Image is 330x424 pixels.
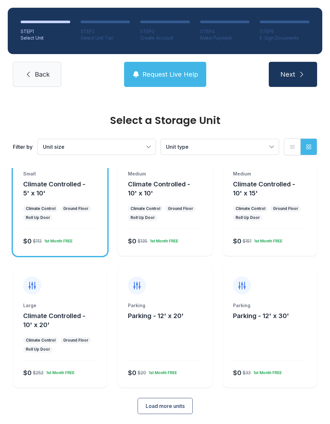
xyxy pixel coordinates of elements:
[131,215,155,220] div: Roll Up Door
[128,237,136,246] div: $0
[38,139,156,155] button: Unit size
[131,206,160,211] div: Climate Control
[200,28,250,35] div: STEP 4
[142,70,198,79] span: Request Live Help
[251,368,282,375] div: 1st Month FREE
[35,70,50,79] span: Back
[166,144,189,150] span: Unit type
[138,370,146,376] div: $20
[260,35,309,41] div: E-Sign Documents
[128,311,184,320] button: Parking - 12' x 20'
[23,368,32,377] div: $0
[146,402,185,410] span: Load more units
[233,302,307,309] div: Parking
[26,347,50,352] div: Roll Up Door
[23,311,105,329] button: Climate Controlled - 10' x 20'
[233,311,289,320] button: Parking - 12' x 30'
[147,236,178,244] div: 1st Month FREE
[128,312,184,320] span: Parking - 12' x 20'
[13,115,317,126] div: Select a Storage Unit
[128,368,136,377] div: $0
[81,28,130,35] div: STEP 2
[140,35,190,41] div: Create Account
[236,206,265,211] div: Climate Control
[21,35,70,41] div: Select Unit
[243,238,251,244] div: $151
[233,368,241,377] div: $0
[140,28,190,35] div: STEP 3
[260,28,309,35] div: STEP 5
[161,139,279,155] button: Unit type
[23,180,85,197] span: Climate Controlled - 5' x 10'
[128,171,202,177] div: Medium
[43,144,64,150] span: Unit size
[280,70,295,79] span: Next
[26,206,55,211] div: Climate Control
[23,171,97,177] div: Small
[138,238,147,244] div: $135
[233,312,289,320] span: Parking - 12' x 30'
[23,180,105,198] button: Climate Controlled - 5' x 10'
[44,368,74,375] div: 1st Month FREE
[128,180,209,198] button: Climate Controlled - 10' x 10'
[233,180,295,197] span: Climate Controlled - 10' x 15'
[33,238,42,244] div: $113
[23,312,85,329] span: Climate Controlled - 10' x 20'
[233,237,241,246] div: $0
[23,302,97,309] div: Large
[42,236,73,244] div: 1st Month FREE
[233,180,315,198] button: Climate Controlled - 10' x 15'
[200,35,250,41] div: Make Payment
[26,338,55,343] div: Climate Control
[243,370,251,376] div: $33
[273,206,298,211] div: Ground Floor
[236,215,260,220] div: Roll Up Door
[146,368,177,375] div: 1st Month FREE
[81,35,130,41] div: Select Unit Tier
[21,28,70,35] div: STEP 1
[251,236,282,244] div: 1st Month FREE
[128,302,202,309] div: Parking
[128,180,190,197] span: Climate Controlled - 10' x 10'
[63,206,88,211] div: Ground Floor
[26,215,50,220] div: Roll Up Door
[233,171,307,177] div: Medium
[33,370,44,376] div: $252
[13,143,33,151] div: Filter by
[63,338,88,343] div: Ground Floor
[168,206,193,211] div: Ground Floor
[23,237,32,246] div: $0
